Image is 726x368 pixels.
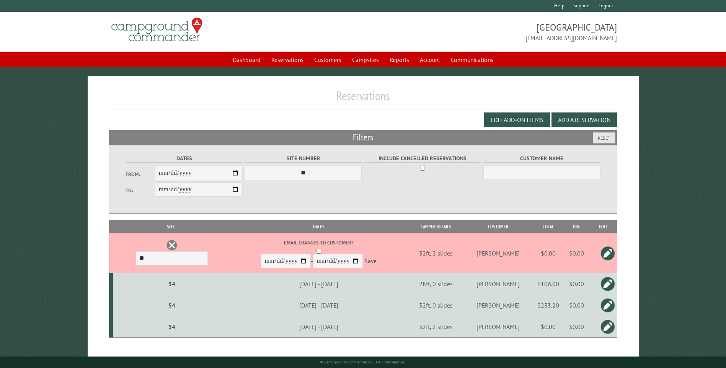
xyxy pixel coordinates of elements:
[229,220,408,233] th: Dates
[230,301,407,309] div: [DATE] - [DATE]
[116,280,228,288] div: 54
[408,273,463,295] td: 28ft, 0 slides
[463,316,533,338] td: [PERSON_NAME]
[463,295,533,316] td: [PERSON_NAME]
[126,154,242,163] label: Dates
[593,132,615,143] button: Reset
[483,154,600,163] label: Customer Name
[533,273,563,295] td: $106.00
[533,295,563,316] td: $233.20
[166,239,178,251] a: Delete this reservation
[551,112,617,127] button: Add a Reservation
[463,273,533,295] td: [PERSON_NAME]
[364,154,481,163] label: Include Cancelled Reservations
[563,316,590,338] td: $0.00
[109,15,205,45] img: Campground Commander
[415,52,445,67] a: Account
[408,233,463,273] td: 32ft, 2 slides
[230,239,407,246] label: Email changes to customer?
[126,187,155,194] label: To:
[109,88,617,109] h1: Reservations
[408,316,463,338] td: 32ft, 2 slides
[310,52,346,67] a: Customers
[109,130,617,145] h2: Filters
[126,171,155,178] label: From:
[363,21,617,42] span: [GEOGRAPHIC_DATA] [EMAIL_ADDRESS][DOMAIN_NAME]
[230,323,407,331] div: [DATE] - [DATE]
[113,220,229,233] th: Site
[245,154,362,163] label: Site Number
[116,323,228,331] div: 54
[446,52,498,67] a: Communications
[563,233,590,273] td: $0.00
[533,233,563,273] td: $0.00
[463,220,533,233] th: Customer
[267,52,308,67] a: Reservations
[463,233,533,273] td: [PERSON_NAME]
[320,360,406,365] small: © Campground Commander LLC. All rights reserved.
[364,257,377,265] a: Save
[230,239,407,270] div: -
[228,52,265,67] a: Dashboard
[348,52,383,67] a: Campsites
[385,52,414,67] a: Reports
[533,316,563,338] td: $0.00
[484,112,550,127] button: Edit Add-on Items
[408,295,463,316] td: 32ft, 0 slides
[563,273,590,295] td: $0.00
[533,220,563,233] th: Total
[563,295,590,316] td: $0.00
[408,220,463,233] th: Camper Details
[590,220,617,233] th: Edit
[563,220,590,233] th: Due
[116,301,228,309] div: 54
[230,280,407,288] div: [DATE] - [DATE]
